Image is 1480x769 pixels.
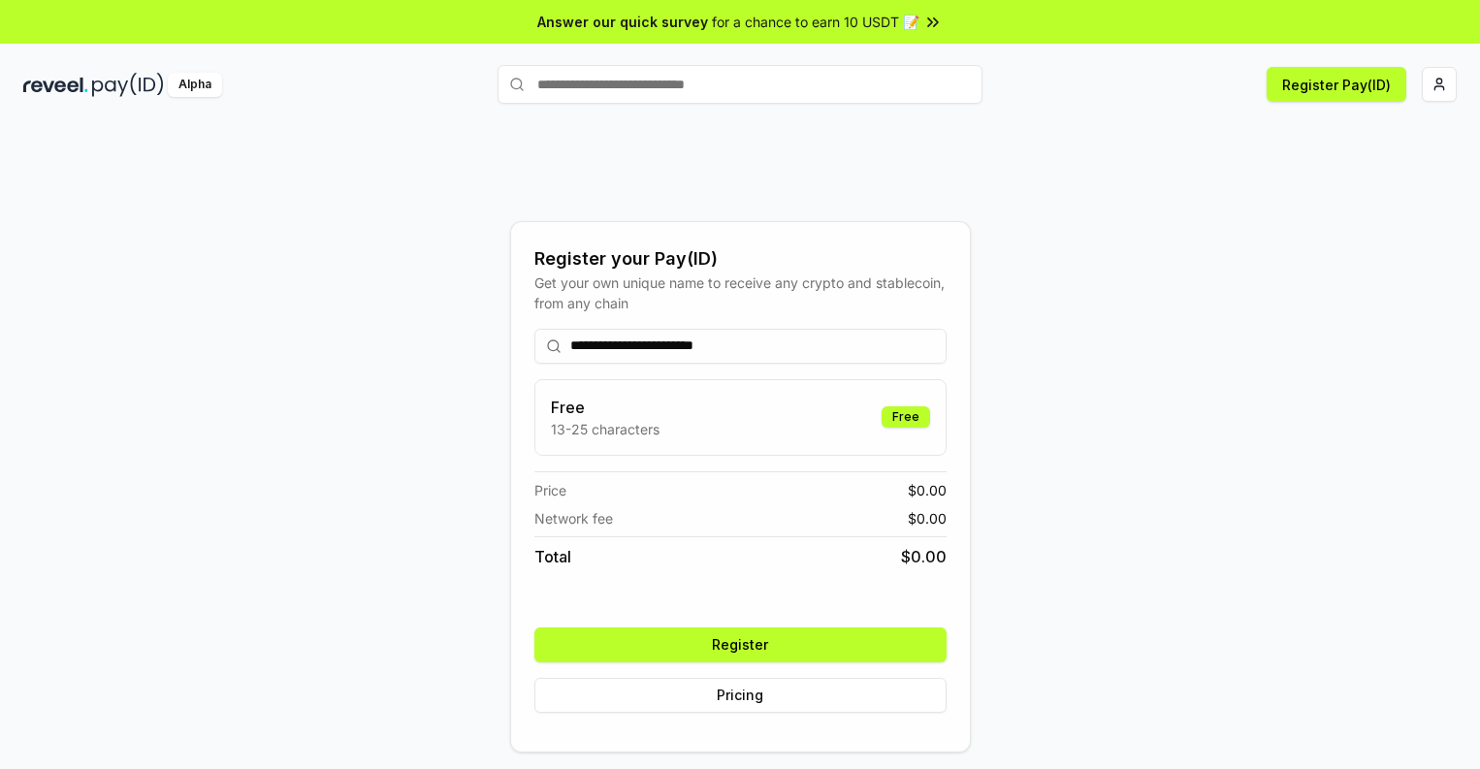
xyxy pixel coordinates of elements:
[92,73,164,97] img: pay_id
[901,545,947,568] span: $ 0.00
[551,396,660,419] h3: Free
[537,12,708,32] span: Answer our quick survey
[1267,67,1406,102] button: Register Pay(ID)
[908,480,947,500] span: $ 0.00
[534,545,571,568] span: Total
[882,406,930,428] div: Free
[534,508,613,529] span: Network fee
[534,245,947,272] div: Register your Pay(ID)
[551,419,660,439] p: 13-25 characters
[534,272,947,313] div: Get your own unique name to receive any crypto and stablecoin, from any chain
[168,73,222,97] div: Alpha
[23,73,88,97] img: reveel_dark
[712,12,919,32] span: for a chance to earn 10 USDT 📝
[534,480,566,500] span: Price
[908,508,947,529] span: $ 0.00
[534,627,947,662] button: Register
[534,678,947,713] button: Pricing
